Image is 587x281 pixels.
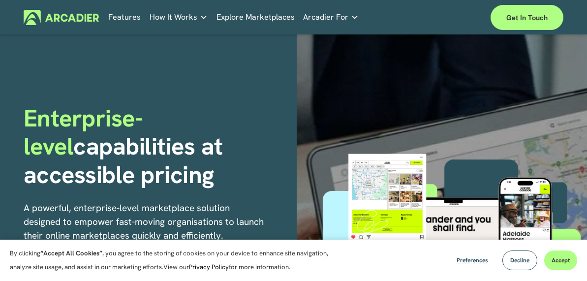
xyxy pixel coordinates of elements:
span: Enterprise-level [24,102,143,162]
a: Privacy Policy [189,263,229,271]
button: Decline [502,250,537,270]
strong: capabilities at accessible pricing [24,130,229,190]
button: Preferences [449,250,495,270]
span: How It Works [150,10,197,24]
strong: “Accept All Cookies” [40,249,102,257]
span: Decline [510,256,529,264]
a: Get in touch [491,5,563,30]
a: folder dropdown [303,9,359,25]
button: Accept [544,250,577,270]
img: Arcadier [24,10,99,25]
a: folder dropdown [150,9,208,25]
span: Accept [552,256,570,264]
a: Explore Marketplaces [216,9,295,25]
a: Features [108,9,141,25]
span: Preferences [457,256,488,264]
span: Arcadier For [303,10,348,24]
p: By clicking , you agree to the storing of cookies on your device to enhance site navigation, anal... [10,247,330,274]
